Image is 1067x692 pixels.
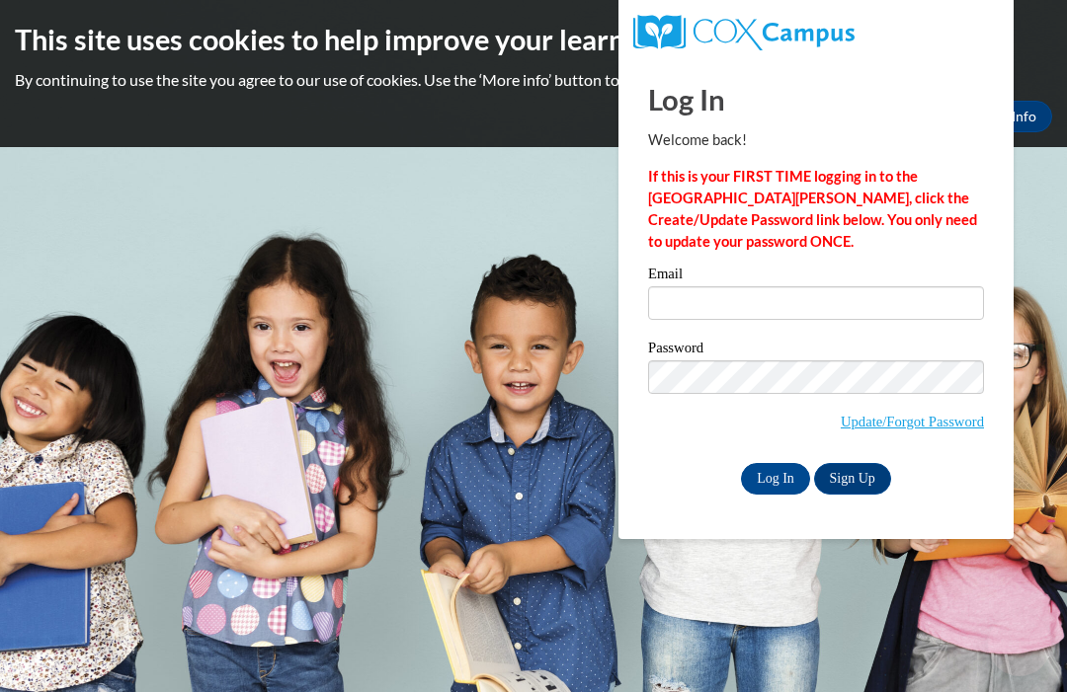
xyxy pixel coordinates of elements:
label: Password [648,341,984,360]
h1: Log In [648,79,984,119]
strong: If this is your FIRST TIME logging in to the [GEOGRAPHIC_DATA][PERSON_NAME], click the Create/Upd... [648,168,977,250]
label: Email [648,267,984,286]
h2: This site uses cookies to help improve your learning experience. [15,20,1052,59]
p: By continuing to use the site you agree to our use of cookies. Use the ‘More info’ button to read... [15,69,1052,91]
a: Update/Forgot Password [841,414,984,429]
img: COX Campus [633,15,855,50]
iframe: Button to launch messaging window [988,613,1051,676]
p: Welcome back! [648,129,984,151]
a: Sign Up [814,463,891,495]
input: Log In [741,463,810,495]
